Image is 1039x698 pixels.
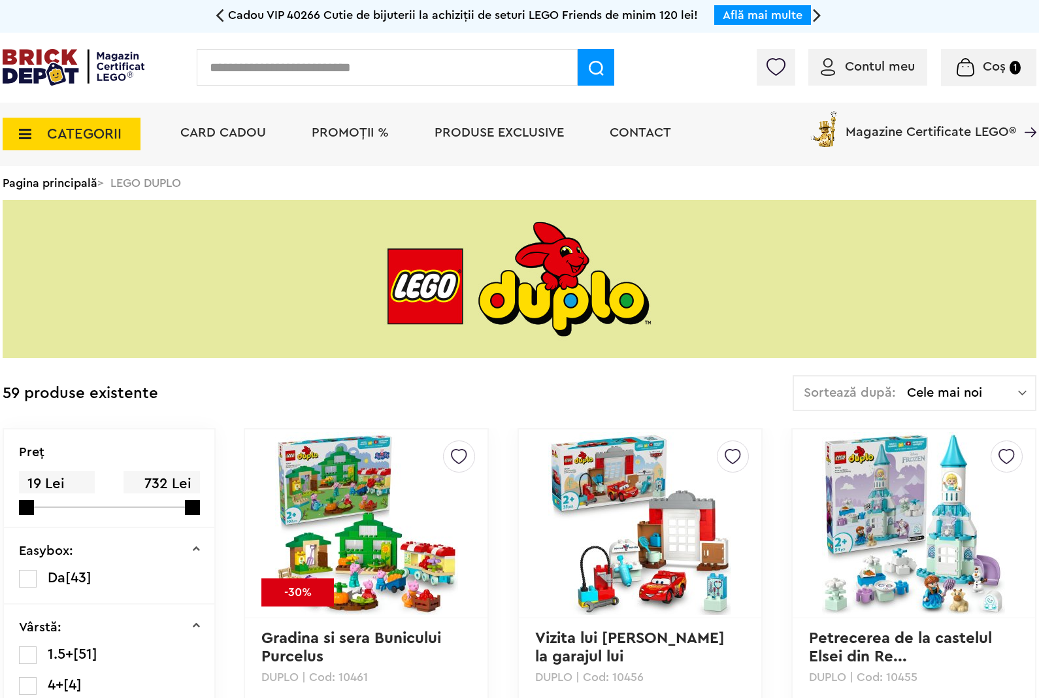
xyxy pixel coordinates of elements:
[275,432,458,615] img: Gradina si sera Bunicului Purcelus
[846,108,1016,139] span: Magazine Certificate LEGO®
[48,571,65,585] span: Da
[228,9,698,21] span: Cadou VIP 40266 Cutie de bijuterii la achiziții de seturi LEGO Friends de minim 120 lei!
[19,621,61,634] p: Vârstă:
[180,126,266,139] a: Card Cadou
[63,678,82,692] span: [4]
[65,571,91,585] span: [43]
[261,631,446,665] a: Gradina si sera Bunicului Purcelus
[3,375,158,412] div: 59 produse existente
[48,647,73,661] span: 1.5+
[19,471,95,497] span: 19 Lei
[3,200,1036,358] img: LEGO DUPLO
[804,386,896,399] span: Sortează după:
[610,126,671,139] a: Contact
[19,544,73,557] p: Easybox:
[535,671,745,683] p: DUPLO | Cod: 10456
[1016,108,1036,122] a: Magazine Certificate LEGO®
[47,127,122,141] span: CATEGORII
[548,432,731,615] img: Vizita lui McQueen la garajul lui Doc
[821,60,915,73] a: Contul meu
[535,631,729,683] a: Vizita lui [PERSON_NAME] la garajul lui [PERSON_NAME]
[48,678,63,692] span: 4+
[73,647,97,661] span: [51]
[983,60,1006,73] span: Coș
[809,631,997,665] a: Petrecerea de la castelul Elsei din Re...
[723,9,802,21] a: Află mai multe
[19,446,44,459] p: Preţ
[907,386,1018,399] span: Cele mai noi
[3,177,97,189] a: Pagina principală
[435,126,564,139] a: Produse exclusive
[822,432,1005,615] img: Petrecerea de la castelul Elsei din Regatul de gheata
[312,126,389,139] a: PROMOȚII %
[1010,61,1021,75] small: 1
[3,166,1036,200] div: > LEGO DUPLO
[261,578,334,607] div: -30%
[261,671,471,683] p: DUPLO | Cod: 10461
[124,471,199,497] span: 732 Lei
[845,60,915,73] span: Contul meu
[809,671,1019,683] p: DUPLO | Cod: 10455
